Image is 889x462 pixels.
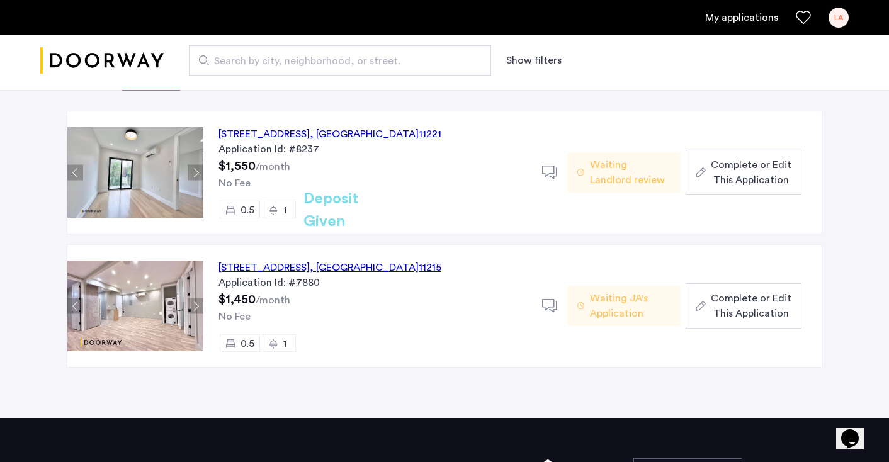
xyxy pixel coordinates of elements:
[310,129,419,139] span: , [GEOGRAPHIC_DATA]
[188,298,203,314] button: Next apartment
[686,283,801,329] button: button
[590,291,671,321] span: Waiting JA's Application
[241,339,254,349] span: 0.5
[218,127,441,142] div: [STREET_ADDRESS] 11221
[711,291,791,321] span: Complete or Edit This Application
[218,312,251,322] span: No Fee
[218,260,441,275] div: [STREET_ADDRESS] 11215
[67,127,203,218] img: Apartment photo
[218,160,256,172] span: $1,550
[705,10,778,25] a: My application
[283,205,287,215] span: 1
[218,293,256,306] span: $1,450
[256,162,290,172] sub: /month
[241,205,254,215] span: 0.5
[256,295,290,305] sub: /month
[506,53,562,68] button: Show or hide filters
[711,157,791,188] span: Complete or Edit This Application
[283,339,287,349] span: 1
[218,275,527,290] div: Application Id: #7880
[303,188,404,233] h2: Deposit Given
[214,54,456,69] span: Search by city, neighborhood, or street.
[67,261,203,351] img: Apartment photo
[829,8,849,28] div: LA
[218,178,251,188] span: No Fee
[40,37,164,84] a: Cazamio logo
[40,37,164,84] img: logo
[686,150,801,195] button: button
[796,10,811,25] a: Favorites
[218,142,527,157] div: Application Id: #8237
[189,45,491,76] input: Apartment Search
[590,157,671,188] span: Waiting Landlord review
[310,262,419,273] span: , [GEOGRAPHIC_DATA]
[188,165,203,181] button: Next apartment
[67,165,83,181] button: Previous apartment
[67,298,83,314] button: Previous apartment
[836,412,876,449] iframe: chat widget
